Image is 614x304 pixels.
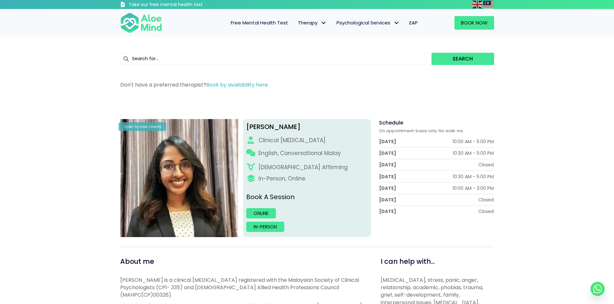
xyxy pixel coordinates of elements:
div: Closed [478,161,494,168]
div: [DEMOGRAPHIC_DATA] Affirming [258,163,348,171]
span: Book Now [461,19,488,26]
div: [DATE] [379,197,396,203]
div: 10:00 AM - 5:00 PM [453,138,494,145]
img: en [472,1,482,8]
span: On appointment-basis only. No walk-ins [379,128,463,134]
img: croped-Anita_Profile-photo-300×300 [120,119,239,237]
div: 10:00 AM - 3:00 PM [453,185,494,191]
a: In-person [246,222,284,232]
a: Book by availability here. [206,81,269,88]
span: Therapy: submenu [319,18,328,28]
div: [PERSON_NAME] [246,122,368,132]
a: Psychological ServicesPsychological Services: submenu [332,16,404,30]
div: [DATE] [379,161,396,168]
div: [DATE] [379,138,396,145]
div: [DATE] [379,173,396,180]
span: About me [120,257,154,266]
p: [PERSON_NAME] is a clinical [MEDICAL_DATA] registered with the Malaysian Society of Clinical Psyc... [120,276,366,299]
a: TherapyTherapy: submenu [293,16,332,30]
span: Schedule [379,119,403,126]
img: Aloe mind Logo [120,12,162,33]
div: Closed [478,208,494,215]
a: EAP [404,16,423,30]
div: [DATE] [379,185,396,191]
p: English, Conversational Malay [258,149,341,157]
p: Book A Session [246,192,368,202]
input: Search for... [120,53,432,65]
div: Closed [478,197,494,203]
div: [DATE] [379,208,396,215]
p: Don't have a preferred therapist? [120,81,494,88]
div: Open to new clients [119,122,166,131]
a: Free Mental Health Test [226,16,293,30]
div: 10:30 AM - 5:00 PM [453,150,494,156]
span: EAP [409,19,418,26]
a: Book Now [454,16,494,30]
img: ms [483,1,493,8]
nav: Menu [171,16,423,30]
button: Search [432,53,494,65]
h3: Take our free mental health test [129,2,237,8]
div: In-Person, Online [258,175,306,183]
span: Psychological Services: submenu [392,18,401,28]
a: Take our free mental health test [120,2,237,9]
span: Psychological Services [336,19,400,26]
a: Malay [483,1,494,8]
div: [DATE] [379,150,396,156]
span: Free Mental Health Test [231,19,288,26]
a: English [472,1,483,8]
a: Whatsapp [590,282,605,296]
span: Therapy [298,19,327,26]
div: Clinical [MEDICAL_DATA] [258,136,326,144]
a: Online [246,208,276,218]
span: I can help with... [381,257,435,266]
div: 10:30 AM - 5:00 PM [453,173,494,180]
